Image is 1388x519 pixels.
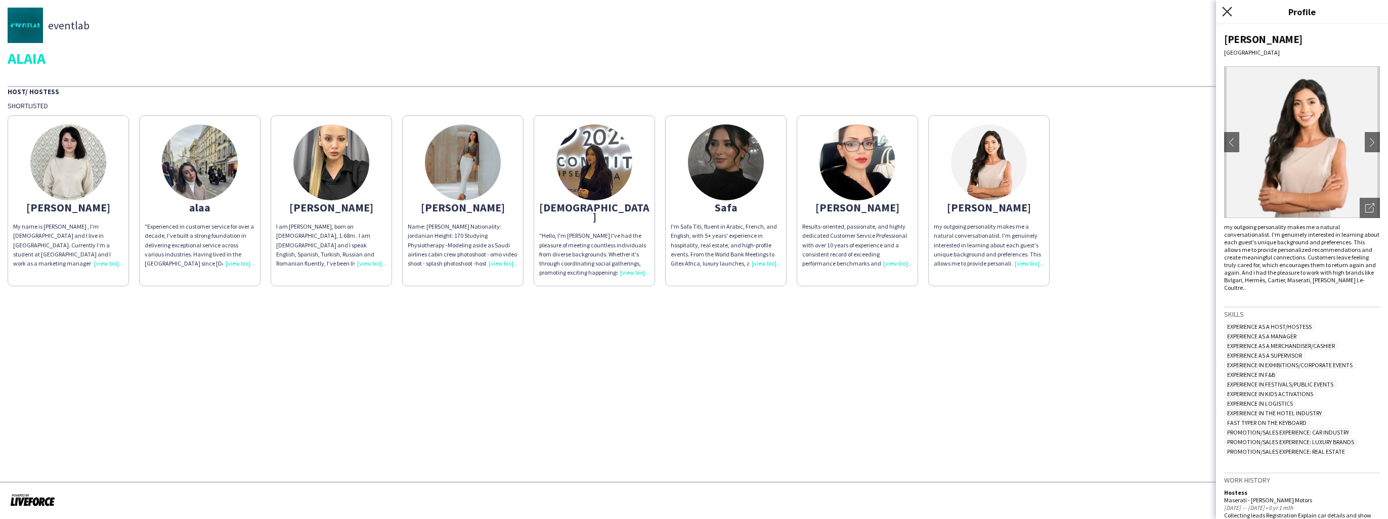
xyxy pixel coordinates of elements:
div: [DATE] — [DATE] • 0 yr 1 mth [1224,504,1380,511]
div: Name: [PERSON_NAME] Nationality: jordanian Height: 170 Studying Physiotherapy -Modeling aside as ... [408,222,518,268]
img: thumb-93cfcb23-46f9-4184-bf17-0e46cc10f34d.jpg [819,124,895,200]
div: "Hello, I'm [PERSON_NAME] I've had the pleasure of meeting countless individuals from diverse bac... [539,231,649,277]
div: My name is [PERSON_NAME] , I’m [DEMOGRAPHIC_DATA] and I live in [GEOGRAPHIC_DATA]. Currently I’m ... [13,222,123,268]
div: ALAIA [8,51,1380,66]
div: [PERSON_NAME] [408,203,518,212]
div: [PERSON_NAME] [13,203,123,212]
span: Fast Typer on the Keyboard [1224,419,1310,426]
span: Experience in Exhibitions/Corporate Events [1224,361,1356,369]
span: Experience in Logistics [1224,400,1296,407]
div: Shortlisted [8,101,1380,110]
div: [PERSON_NAME] [934,203,1044,212]
div: [DEMOGRAPHIC_DATA] [539,203,649,221]
h3: Work history [1224,475,1380,485]
span: Promotion/Sales Experience: Real Estate [1224,448,1348,455]
span: eventlab [48,21,90,30]
div: Results-oriented, passionate, and highly dedicated Customer Service Professional with over 10 yea... [802,222,913,268]
div: Open photos pop-in [1360,198,1380,218]
span: Experience in Festivals/Public Events [1224,380,1336,388]
img: thumb-1ae75a8f-7936-4c0a-9305-fba5d3d5aeae.jpg [293,124,369,200]
div: alaa [145,203,255,212]
span: Experience in Kids Activations [1224,390,1316,398]
span: Experience as a Manager [1224,332,1299,340]
div: I'm Safa Titi, fluent in Arabic, French, and English, with 5+ years' experience in hospitality, r... [671,222,781,268]
span: Experience as a Merchandiser/Cashier [1224,342,1338,350]
img: Crew avatar or photo [1224,66,1380,218]
div: Host/ Hostess [8,86,1380,96]
div: [PERSON_NAME] [802,203,913,212]
div: [PERSON_NAME] [1224,32,1380,46]
div: Hostess [1224,489,1380,496]
span: Experience as a Supervisor [1224,352,1305,359]
img: thumb-4db18bfc-045e-4a19-b338-6d3b665174d0.jpg [162,124,238,200]
img: Powered by Liveforce [10,493,55,507]
img: thumb-67570c1f332d6.jpeg [556,124,632,200]
h3: Skills [1224,310,1380,319]
div: Maserati - [PERSON_NAME] Motors [1224,496,1380,504]
div: Safa [671,203,781,212]
div: "Experienced in customer service for over a decade, I’ve built a strong foundation in delivering ... [145,222,255,268]
img: thumb-9b953f8e-3d33-4058-9de8-fb570361871a.jpg [688,124,764,200]
span: Promotion/Sales Experience: Car Industry [1224,428,1352,436]
div: my outgoing personality makes me a natural conversationalist. I'm genuinely interested in learnin... [1224,223,1380,291]
img: thumb-ed099fa7-420b-4e7e-a244-c78868f51d91.jpg [425,124,501,200]
span: Experience in F&B [1224,371,1278,378]
span: Experience in The Hotel Industry [1224,409,1325,417]
div: [GEOGRAPHIC_DATA] [1224,49,1380,56]
h3: Profile [1216,5,1388,18]
div: I am [PERSON_NAME], born on [DEMOGRAPHIC_DATA], 1.68m . I am [DEMOGRAPHIC_DATA] and I speak Engli... [276,222,386,268]
img: thumb-00f100d9-d361-4665-9bc1-ed0bd02e0cd4.jpg [8,8,43,43]
span: Experience as a Host/Hostess [1224,323,1315,330]
span: Promotion/Sales Experience: Luxury Brands [1224,438,1357,446]
img: thumb-65fd4304e6b47.jpeg [30,124,106,200]
img: thumb-65fd8dc553053.jpeg [951,124,1027,200]
div: [PERSON_NAME] [276,203,386,212]
div: my outgoing personality makes me a natural conversationalist. I'm genuinely interested in learnin... [934,222,1044,268]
